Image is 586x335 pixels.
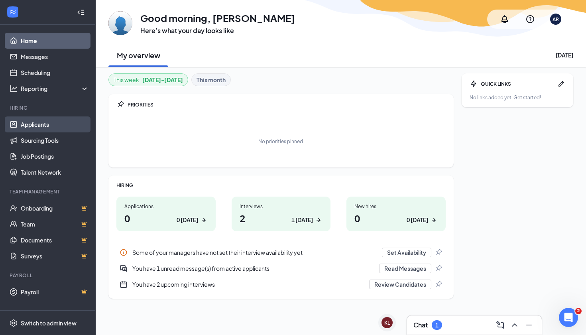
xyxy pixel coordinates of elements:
button: ChevronUp [508,319,521,331]
a: TeamCrown [21,216,89,232]
a: Sourcing Tools [21,132,89,148]
svg: QuestionInfo [525,14,535,24]
div: 0 [DATE] [177,216,198,224]
h3: Chat [413,321,428,329]
svg: Bolt [470,80,478,88]
h2: My overview [117,50,160,60]
a: Interviews21 [DATE]ArrowRight [232,197,331,231]
a: Home [21,33,89,49]
div: Switch to admin view [21,319,77,327]
h1: 0 [354,211,438,225]
div: AR [553,16,559,23]
div: New hires [354,203,438,210]
div: You have 2 upcoming interviews [116,276,446,292]
div: HIRING [116,182,446,189]
svg: Pin [435,264,442,272]
svg: Minimize [524,320,534,330]
h1: Good morning, [PERSON_NAME] [140,11,295,25]
a: Talent Network [21,164,89,180]
div: You have 1 unread message(s) from active applicants [132,264,374,272]
button: Minimize [523,319,535,331]
a: DocumentsCrown [21,232,89,248]
b: [DATE] - [DATE] [142,75,183,84]
iframe: Intercom live chat [559,308,578,327]
div: QUICK LINKS [481,81,554,87]
div: Interviews [240,203,323,210]
div: 1 [435,322,439,329]
a: PayrollCrown [21,284,89,300]
div: PRIORITIES [128,101,446,108]
h3: Here’s what your day looks like [140,26,295,35]
a: Scheduling [21,65,89,81]
h1: 2 [240,211,323,225]
h1: 0 [124,211,208,225]
svg: ChevronUp [510,320,519,330]
button: Review Candidates [369,280,431,289]
div: This week : [114,75,183,84]
a: InfoSome of your managers have not set their interview availability yetSet AvailabilityPin [116,244,446,260]
a: New hires00 [DATE]ArrowRight [346,197,446,231]
div: Reporting [21,85,89,93]
svg: Analysis [10,85,18,93]
div: Some of your managers have not set their interview availability yet [116,244,446,260]
div: No priorities pinned. [258,138,304,145]
a: OnboardingCrown [21,200,89,216]
svg: ComposeMessage [496,320,505,330]
b: This month [197,75,226,84]
svg: Info [120,248,128,256]
svg: WorkstreamLogo [9,8,17,16]
svg: Pen [557,80,565,88]
div: Hiring [10,104,87,111]
a: Messages [21,49,89,65]
svg: CalendarNew [120,280,128,288]
svg: Settings [10,319,18,327]
div: You have 2 upcoming interviews [132,280,364,288]
div: 0 [DATE] [407,216,428,224]
svg: ArrowRight [200,216,208,224]
svg: Pin [116,100,124,108]
a: Applicants [21,116,89,132]
div: No links added yet. Get started! [470,94,565,101]
a: SurveysCrown [21,248,89,264]
svg: Collapse [77,8,85,16]
div: You have 1 unread message(s) from active applicants [116,260,446,276]
div: Payroll [10,272,87,279]
a: DoubleChatActiveYou have 1 unread message(s) from active applicantsRead MessagesPin [116,260,446,276]
div: Applications [124,203,208,210]
div: 1 [DATE] [291,216,313,224]
svg: ArrowRight [430,216,438,224]
svg: ArrowRight [315,216,322,224]
div: [DATE] [556,51,573,59]
a: Applications00 [DATE]ArrowRight [116,197,216,231]
svg: DoubleChatActive [120,264,128,272]
button: ComposeMessage [494,319,507,331]
div: KL [384,319,390,326]
svg: Pin [435,280,442,288]
img: Angel Rosales [108,11,132,35]
div: Team Management [10,188,87,195]
button: Set Availability [382,248,431,257]
button: Read Messages [379,264,431,273]
svg: Notifications [500,14,509,24]
a: CalendarNewYou have 2 upcoming interviewsReview CandidatesPin [116,276,446,292]
div: Some of your managers have not set their interview availability yet [132,248,377,256]
a: Job Postings [21,148,89,164]
svg: Pin [435,248,442,256]
span: 2 [575,308,582,314]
